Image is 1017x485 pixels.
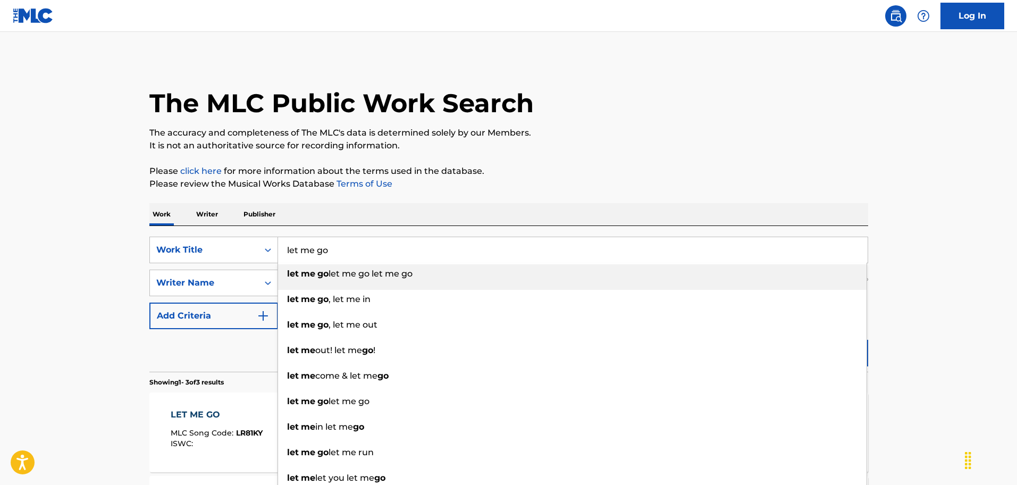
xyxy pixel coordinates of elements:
p: The accuracy and completeness of The MLC's data is determined solely by our Members. [149,127,868,139]
a: Public Search [885,5,906,27]
div: Drag [960,445,977,476]
div: Work Title [156,244,252,256]
strong: me [301,396,315,406]
p: Writer [193,203,221,225]
strong: go [362,345,373,355]
p: Showing 1 - 3 of 3 results [149,378,224,387]
strong: let [287,422,299,432]
strong: go [317,294,329,304]
strong: go [353,422,364,432]
strong: go [317,269,329,279]
a: LET ME GOMLC Song Code:LR81KYISWC:Writers (2)[PERSON_NAME] (PROTECTED SHARES), [PERSON_NAME]Recor... [149,392,868,472]
strong: go [317,320,329,330]
iframe: Chat Widget [964,434,1017,485]
img: MLC Logo [13,8,54,23]
strong: let [287,269,299,279]
strong: let [287,345,299,355]
div: Help [913,5,934,27]
span: in let me [315,422,353,432]
span: out! let me [315,345,362,355]
strong: me [301,345,315,355]
strong: me [301,473,315,483]
span: let me run [329,447,374,457]
span: , let me in [329,294,371,304]
p: Please review the Musical Works Database [149,178,868,190]
p: Work [149,203,174,225]
strong: me [301,320,315,330]
p: Please for more information about the terms used in the database. [149,165,868,178]
strong: me [301,422,315,432]
img: help [917,10,930,22]
span: LR81KY [236,428,263,438]
strong: go [317,447,329,457]
strong: me [301,294,315,304]
span: , let me out [329,320,377,330]
img: 9d2ae6d4665cec9f34b9.svg [257,310,270,322]
span: MLC Song Code : [171,428,236,438]
p: It is not an authoritative source for recording information. [149,139,868,152]
strong: let [287,294,299,304]
span: let me go [329,396,369,406]
strong: let [287,396,299,406]
strong: let [287,473,299,483]
button: Add Criteria [149,303,278,329]
form: Search Form [149,237,868,372]
strong: let [287,320,299,330]
p: Publisher [240,203,279,225]
strong: me [301,269,315,279]
span: let me go let me go [329,269,413,279]
h1: The MLC Public Work Search [149,87,534,119]
a: click here [180,166,222,176]
span: let you let me [315,473,374,483]
div: LET ME GO [171,408,263,421]
strong: go [377,371,389,381]
span: come & let me [315,371,377,381]
strong: go [374,473,385,483]
strong: let [287,447,299,457]
strong: me [301,447,315,457]
span: ! [373,345,375,355]
a: Log In [940,3,1004,29]
div: Writer Name [156,277,252,289]
span: ISWC : [171,439,196,448]
strong: let [287,371,299,381]
strong: go [317,396,329,406]
img: search [889,10,902,22]
a: Terms of Use [334,179,392,189]
strong: me [301,371,315,381]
